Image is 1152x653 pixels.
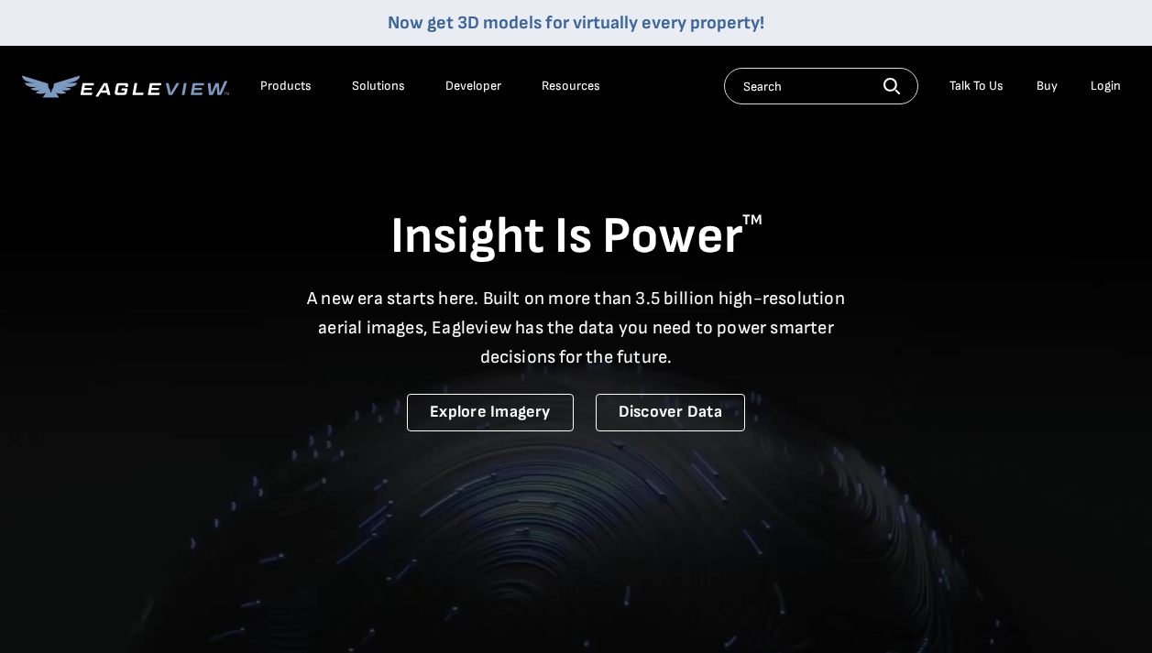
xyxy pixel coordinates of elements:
[22,205,1130,269] h1: Insight Is Power
[445,78,501,94] a: Developer
[724,68,918,104] input: Search
[542,78,600,94] div: Resources
[296,284,857,372] p: A new era starts here. Built on more than 3.5 billion high-resolution aerial images, Eagleview ha...
[742,212,763,229] sup: TM
[407,394,574,431] a: Explore Imagery
[1037,78,1058,94] a: Buy
[949,78,1004,94] div: Talk To Us
[388,12,764,34] a: Now get 3D models for virtually every property!
[1091,78,1121,94] div: Login
[596,394,745,431] a: Discover Data
[260,78,312,94] div: Products
[352,78,405,94] div: Solutions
